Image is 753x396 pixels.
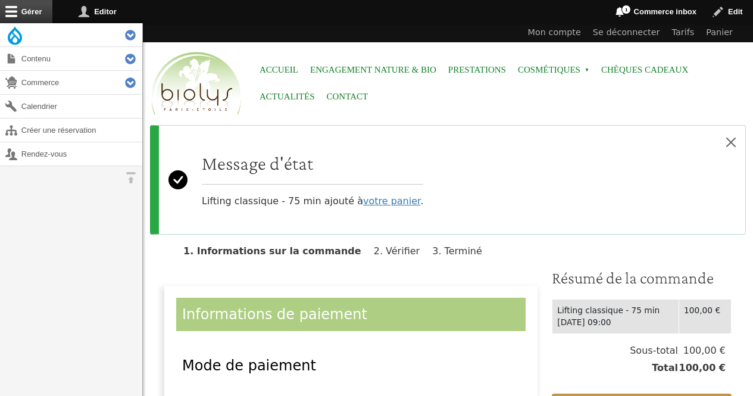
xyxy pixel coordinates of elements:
[182,306,367,323] span: Informations de paiement
[552,268,732,288] h3: Résumé de la commande
[374,245,429,257] li: Vérifier
[327,83,368,110] a: Contact
[363,195,420,207] a: votre panier
[557,317,611,327] time: [DATE] 09:00
[143,23,753,125] header: Entête du site
[260,83,315,110] a: Actualités
[119,166,142,189] button: Orientation horizontale
[678,361,726,375] span: 100,00 €
[601,57,688,83] a: Chèques cadeaux
[168,135,188,224] svg: Success:
[630,344,678,358] span: Sous-total
[182,357,316,374] span: Mode de paiement
[149,50,244,118] img: Accueil
[652,361,678,375] span: Total
[432,245,492,257] li: Terminé
[202,152,423,208] div: Lifting classique - 75 min ajouté à .
[700,23,739,42] a: Panier
[621,5,631,14] span: 1
[679,299,732,333] td: 100,00 €
[522,23,587,42] a: Mon compte
[183,245,371,257] li: Informations sur la commande
[448,57,506,83] a: Prestations
[260,57,298,83] a: Accueil
[518,57,589,83] span: Cosmétiques
[587,23,666,42] a: Se déconnecter
[717,126,745,159] button: Close
[666,23,701,42] a: Tarifs
[202,152,423,174] h2: Message d'état
[585,68,589,73] span: »
[678,344,726,358] span: 100,00 €
[150,125,746,235] div: Message d'état
[310,57,436,83] a: Engagement Nature & Bio
[557,304,674,317] div: Lifting classique - 75 min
